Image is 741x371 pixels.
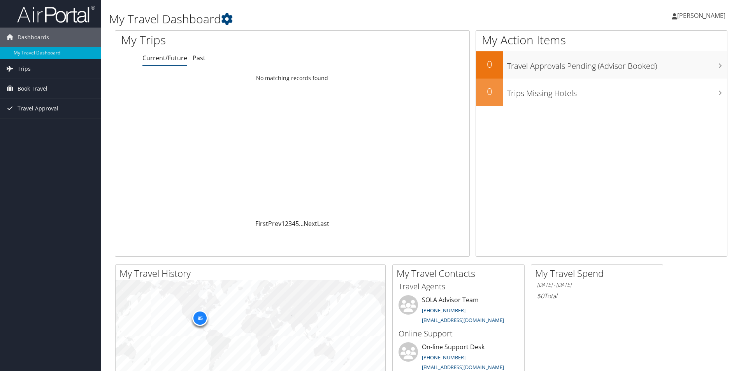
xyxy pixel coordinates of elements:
a: 1 [281,219,285,228]
a: 0Travel Approvals Pending (Advisor Booked) [476,51,727,79]
span: … [299,219,304,228]
a: Last [317,219,329,228]
h6: Total [537,292,657,300]
span: [PERSON_NAME] [677,11,725,20]
span: $0 [537,292,544,300]
h2: My Travel Spend [535,267,663,280]
a: 3 [288,219,292,228]
a: 0Trips Missing Hotels [476,79,727,106]
a: 2 [285,219,288,228]
span: Book Travel [18,79,47,98]
h1: My Travel Dashboard [109,11,525,27]
a: Prev [268,219,281,228]
div: 85 [192,310,208,326]
a: 4 [292,219,295,228]
a: [PHONE_NUMBER] [422,354,465,361]
h3: Online Support [399,328,518,339]
a: [PHONE_NUMBER] [422,307,465,314]
h2: My Travel Contacts [397,267,524,280]
h3: Travel Agents [399,281,518,292]
a: Next [304,219,317,228]
h3: Travel Approvals Pending (Advisor Booked) [507,57,727,72]
h2: My Travel History [119,267,385,280]
h6: [DATE] - [DATE] [537,281,657,289]
a: [EMAIL_ADDRESS][DOMAIN_NAME] [422,317,504,324]
li: SOLA Advisor Team [395,295,522,327]
td: No matching records found [115,71,469,85]
span: Trips [18,59,31,79]
h1: My Action Items [476,32,727,48]
span: Dashboards [18,28,49,47]
a: Past [193,54,205,62]
a: 5 [295,219,299,228]
a: [EMAIL_ADDRESS][DOMAIN_NAME] [422,364,504,371]
a: First [255,219,268,228]
span: Travel Approval [18,99,58,118]
a: Current/Future [142,54,187,62]
h2: 0 [476,85,503,98]
img: airportal-logo.png [17,5,95,23]
h1: My Trips [121,32,316,48]
a: [PERSON_NAME] [672,4,733,27]
h2: 0 [476,58,503,71]
h3: Trips Missing Hotels [507,84,727,99]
